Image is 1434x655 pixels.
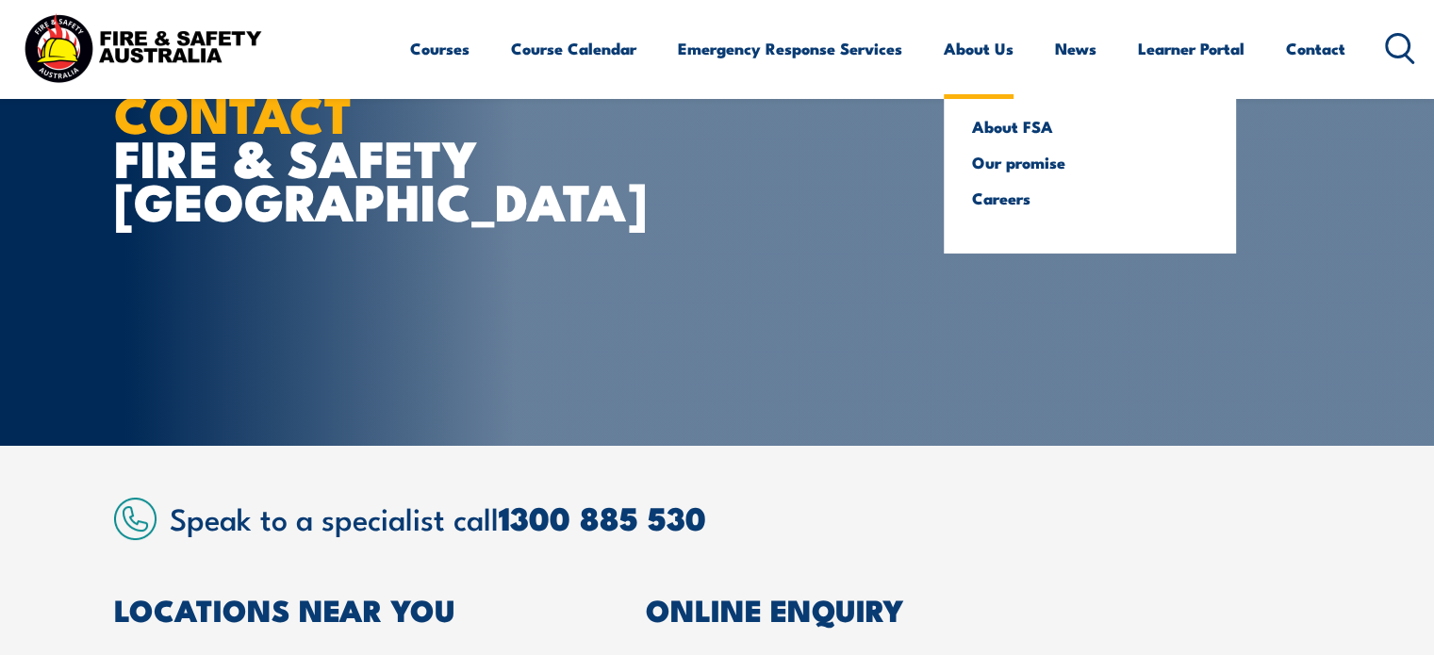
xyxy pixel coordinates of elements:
a: 1300 885 530 [499,492,706,542]
a: Careers [972,189,1208,206]
h1: FIRE & SAFETY [GEOGRAPHIC_DATA] [114,90,580,222]
a: Courses [410,24,470,74]
a: Our promise [972,154,1208,171]
a: Emergency Response Services [678,24,902,74]
a: News [1055,24,1096,74]
a: Contact [1286,24,1345,74]
strong: CONTACT [114,73,353,151]
a: Learner Portal [1138,24,1244,74]
a: Course Calendar [511,24,636,74]
a: About FSA [972,118,1208,135]
a: About Us [944,24,1014,74]
h2: LOCATIONS NEAR YOU [114,596,561,622]
h2: ONLINE ENQUIRY [646,596,1321,622]
h2: Speak to a specialist call [170,500,1321,534]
